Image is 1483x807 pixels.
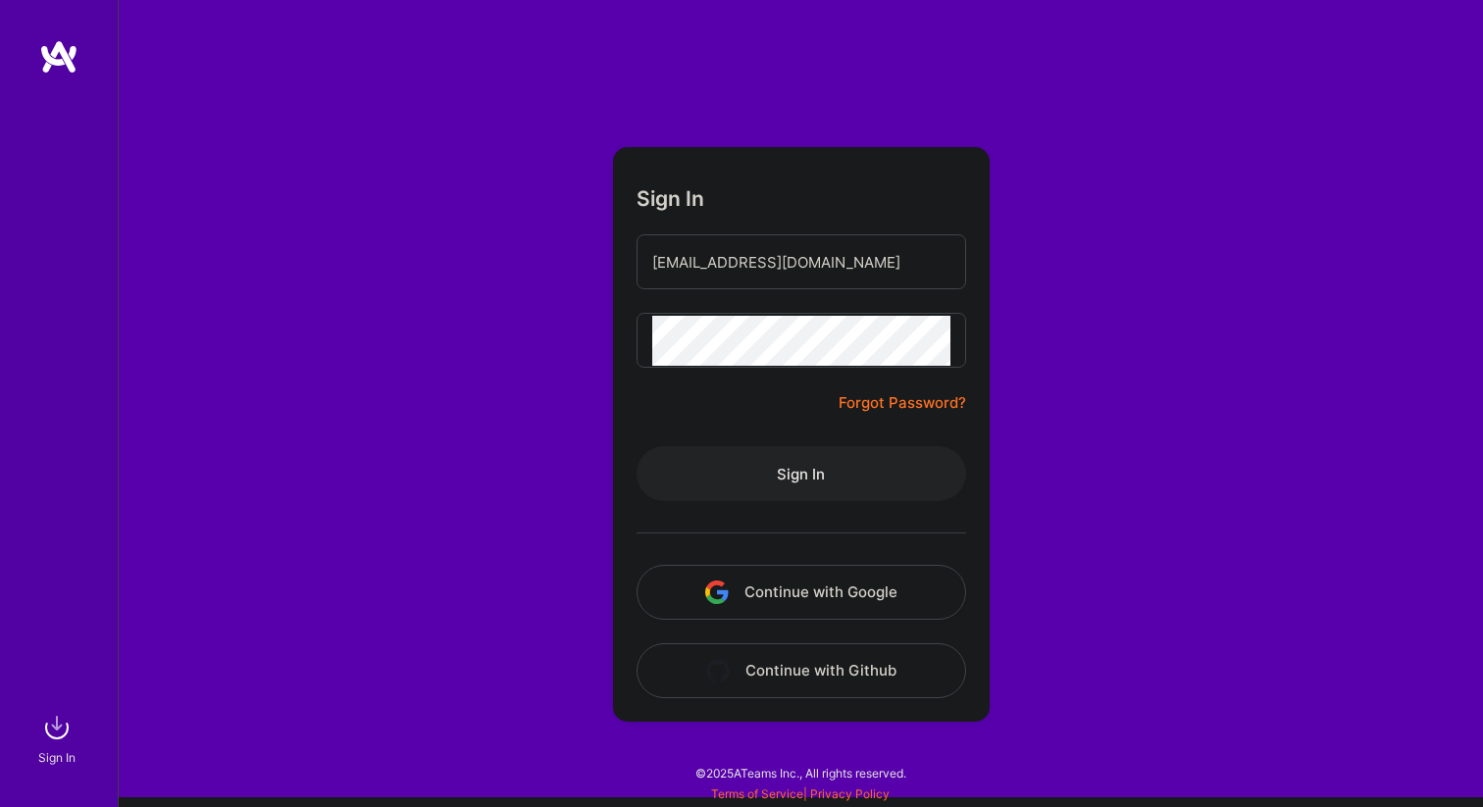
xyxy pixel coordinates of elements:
h3: Sign In [637,186,704,211]
a: Forgot Password? [839,391,966,415]
button: Continue with Github [637,643,966,698]
input: Email... [652,237,950,287]
div: © 2025 ATeams Inc., All rights reserved. [118,748,1483,797]
a: Terms of Service [711,786,803,801]
div: Sign In [38,747,76,768]
img: sign in [37,708,77,747]
img: icon [705,580,729,604]
button: Sign In [637,446,966,501]
span: | [711,786,890,801]
a: sign inSign In [41,708,77,768]
img: icon [706,659,730,682]
a: Privacy Policy [810,786,890,801]
img: logo [39,39,78,75]
button: Continue with Google [637,565,966,620]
